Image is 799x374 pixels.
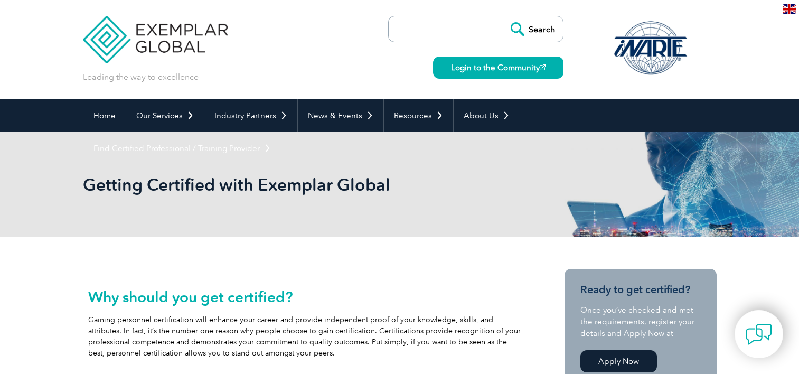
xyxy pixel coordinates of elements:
a: Login to the Community [433,57,563,79]
img: open_square.png [540,64,546,70]
p: Once you’ve checked and met the requirements, register your details and Apply Now at [580,304,701,339]
a: Apply Now [580,350,657,372]
a: Home [83,99,126,132]
img: contact-chat.png [746,321,772,348]
input: Search [505,16,563,42]
a: Find Certified Professional / Training Provider [83,132,281,165]
p: Leading the way to excellence [83,71,199,83]
img: en [783,4,796,14]
a: News & Events [298,99,383,132]
a: Industry Partners [204,99,297,132]
a: Our Services [126,99,204,132]
h2: Why should you get certified? [88,288,521,305]
a: About Us [454,99,520,132]
h1: Getting Certified with Exemplar Global [83,174,488,195]
a: Resources [384,99,453,132]
h3: Ready to get certified? [580,283,701,296]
